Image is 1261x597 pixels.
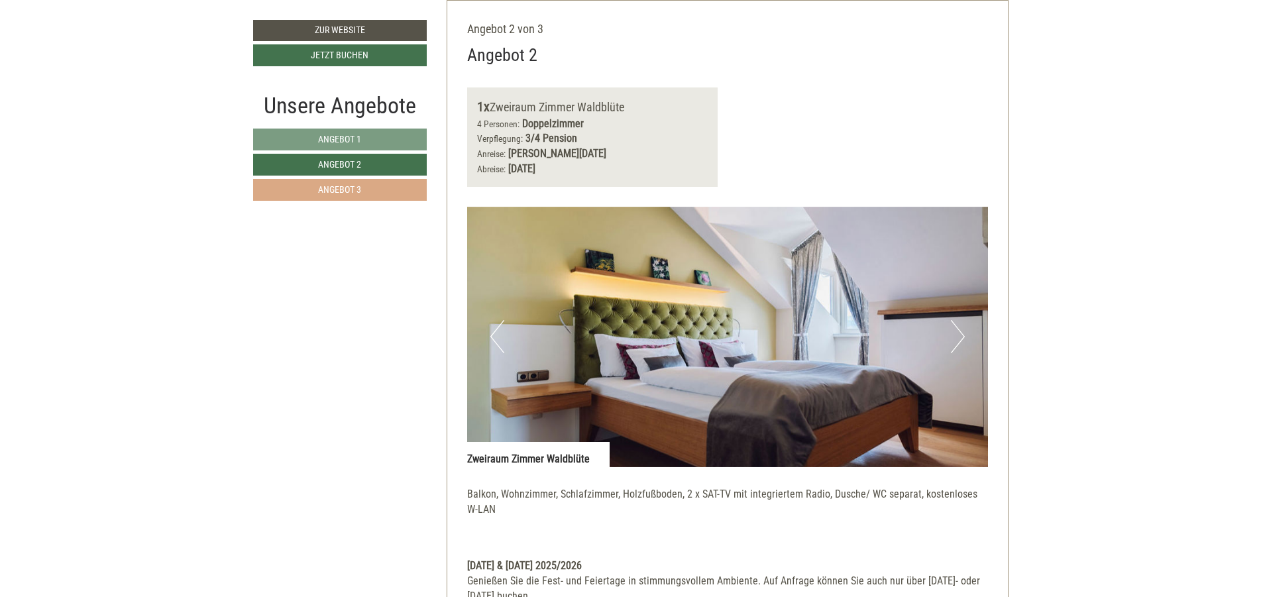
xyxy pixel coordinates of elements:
b: [DATE] [508,162,535,175]
a: Jetzt buchen [253,44,427,66]
div: Zweiraum Zimmer Waldblüte [477,97,708,117]
span: Angebot 2 [318,159,361,170]
p: Balkon, Wohnzimmer, Schlafzimmer, Holzfußboden, 2 x SAT-TV mit integriertem Radio, Dusche/ WC sep... [467,487,988,533]
span: Angebot 1 [318,134,361,144]
b: [PERSON_NAME][DATE] [508,147,606,160]
div: [DATE] & [DATE] 2025/2026 [467,559,988,574]
b: 1x [477,99,490,115]
span: Angebot 2 von 3 [467,22,543,36]
div: Zweiraum Zimmer Waldblüte [467,442,610,467]
a: Zur Website [253,20,427,41]
div: Unsere Angebote [253,89,427,122]
small: Anreise: [477,148,506,159]
span: Angebot 3 [318,184,361,195]
img: image [467,207,988,467]
button: Previous [490,320,504,353]
div: Angebot 2 [467,43,537,68]
b: Doppelzimmer [522,117,584,130]
b: 3/4 Pension [525,132,577,144]
button: Next [951,320,965,353]
small: Abreise: [477,164,506,174]
small: 4 Personen: [477,119,520,129]
small: Verpflegung: [477,133,523,144]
